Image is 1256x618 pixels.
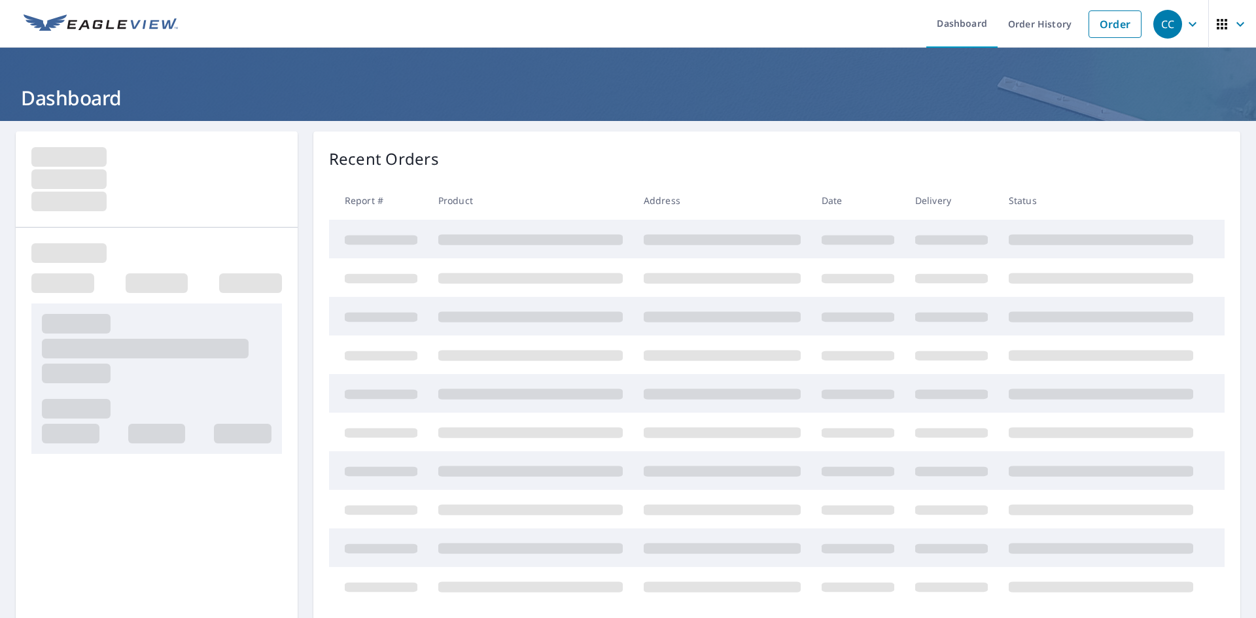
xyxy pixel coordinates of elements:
img: EV Logo [24,14,178,34]
h1: Dashboard [16,84,1240,111]
div: CC [1153,10,1182,39]
a: Order [1089,10,1142,38]
th: Delivery [905,181,998,220]
p: Recent Orders [329,147,439,171]
th: Product [428,181,633,220]
th: Address [633,181,811,220]
th: Report # [329,181,428,220]
th: Status [998,181,1204,220]
th: Date [811,181,905,220]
